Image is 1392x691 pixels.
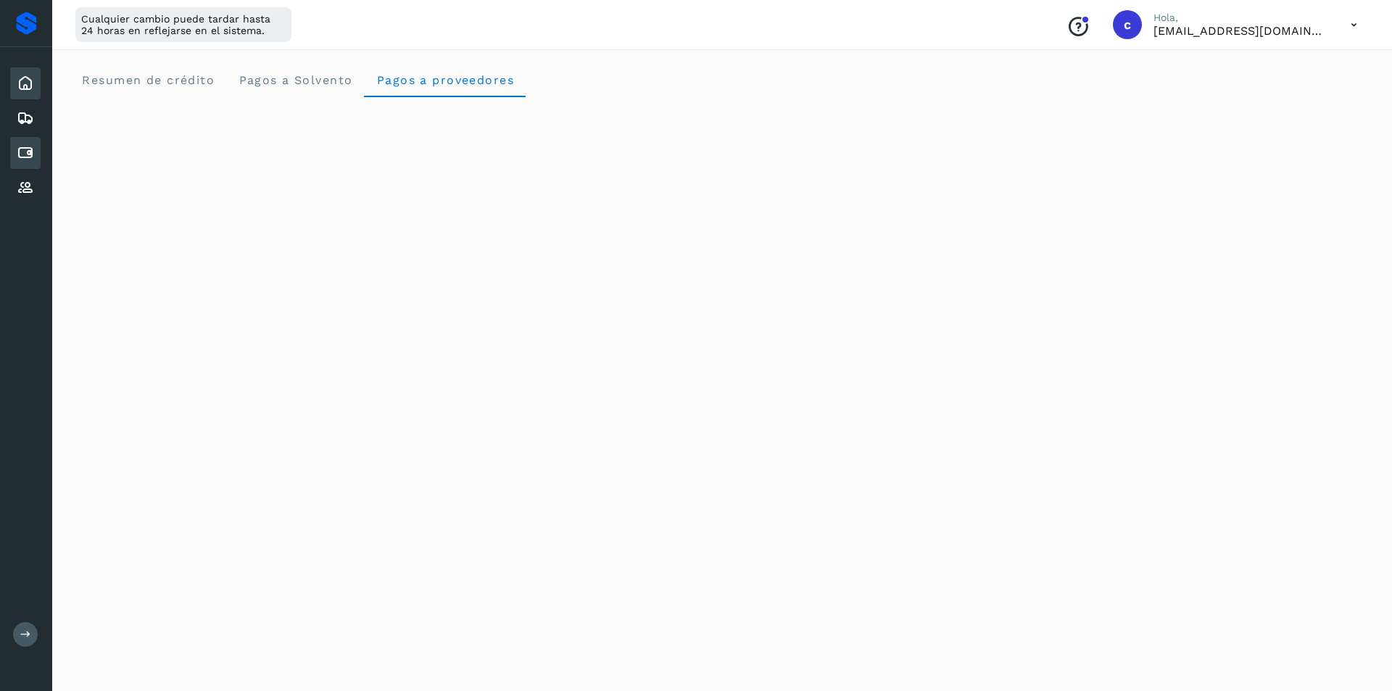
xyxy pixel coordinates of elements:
[81,73,215,87] span: Resumen de crédito
[1153,24,1327,38] p: contabilidad5@easo.com
[238,73,352,87] span: Pagos a Solvento
[10,102,41,134] div: Embarques
[75,7,291,42] div: Cualquier cambio puede tardar hasta 24 horas en reflejarse en el sistema.
[10,67,41,99] div: Inicio
[10,137,41,169] div: Cuentas por pagar
[10,172,41,204] div: Proveedores
[376,73,514,87] span: Pagos a proveedores
[1153,12,1327,24] p: Hola,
